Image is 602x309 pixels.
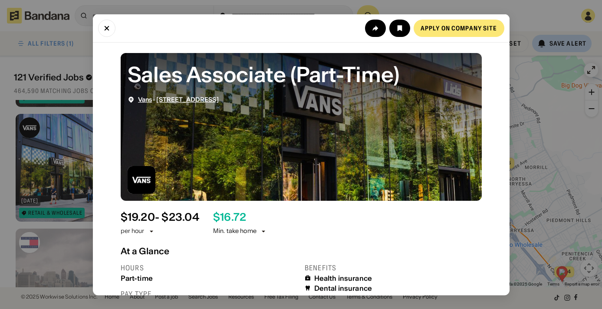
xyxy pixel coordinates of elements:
[121,289,298,298] div: Pay type
[305,263,482,272] div: Benefits
[121,211,199,223] div: $ 19.20 - $23.04
[156,95,218,103] span: [STREET_ADDRESS]
[121,246,482,256] div: At a Glance
[314,294,372,302] div: Vision insurance
[213,227,267,236] div: Min. take home
[128,166,155,193] img: Vans logo
[138,95,152,103] span: Vans
[213,211,246,223] div: $ 16.72
[121,263,298,272] div: Hours
[138,96,219,103] div: ·
[314,274,372,282] div: Health insurance
[121,227,145,236] div: per hour
[128,60,475,89] div: Sales Associate (Part-Time)
[314,284,372,292] div: Dental insurance
[421,25,497,31] div: Apply on company site
[121,274,298,282] div: Part-time
[98,19,115,37] button: Close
